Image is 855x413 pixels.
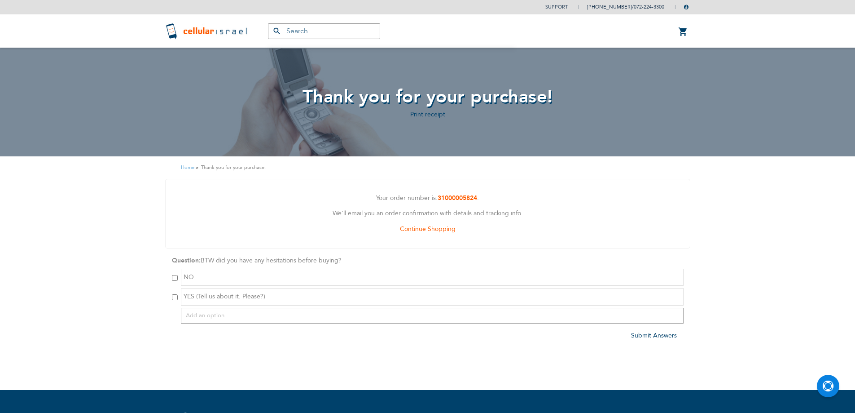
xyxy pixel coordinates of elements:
[400,225,456,233] a: Continue Shopping
[165,22,250,40] img: Cellular Israel Logo
[268,23,380,39] input: Search
[181,164,194,171] a: Home
[172,208,683,219] p: We'll email you an order confirmation with details and tracking info.
[410,110,445,119] a: Print receipt
[438,194,477,202] a: 31000005824
[181,308,684,324] input: Add an option...
[172,193,683,204] p: Your order number is: .
[201,163,266,172] strong: Thank you for your purchase!
[631,331,677,340] a: Submit Answers
[578,0,664,13] li: /
[184,292,265,301] span: YES (Tell us about it. Please?)
[184,273,194,281] span: NO
[303,84,553,109] span: Thank you for your purchase!
[587,4,632,10] a: [PHONE_NUMBER]
[634,4,664,10] a: 072-224-3300
[545,4,568,10] a: Support
[201,256,342,265] span: BTW did you have any hesitations before buying?
[172,256,201,265] strong: Question:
